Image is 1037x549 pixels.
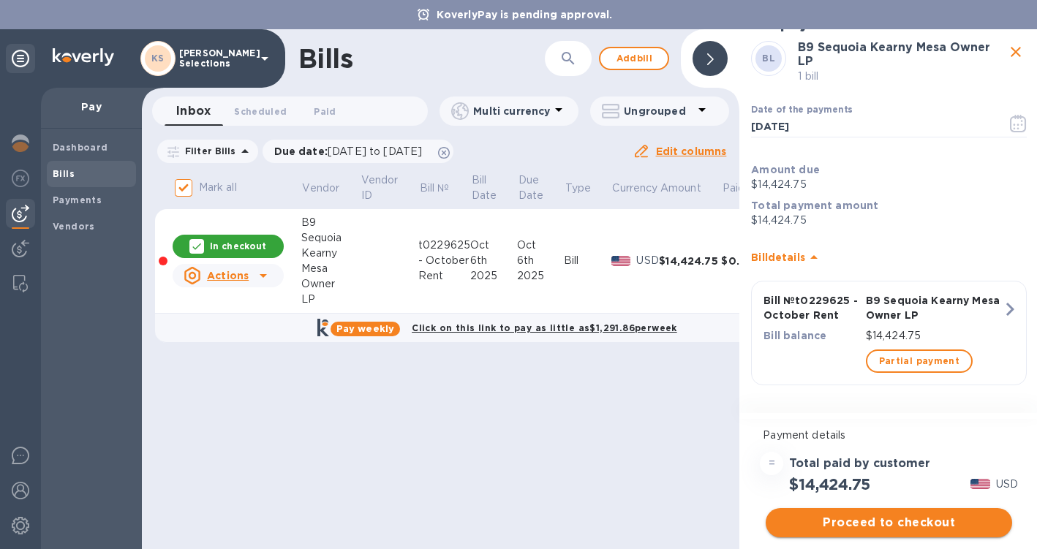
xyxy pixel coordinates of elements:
[517,253,564,268] div: 6th
[176,101,211,121] span: Inbox
[879,352,959,370] span: Partial payment
[179,48,252,69] p: [PERSON_NAME] Selections
[763,428,1015,443] p: Payment details
[336,323,394,334] b: Pay weekly
[763,328,859,343] p: Bill balance
[298,43,352,74] h1: Bills
[996,477,1018,492] p: USD
[762,53,775,64] b: BL
[798,40,990,68] b: B9 Sequoia Kearny Mesa Owner LP
[763,293,859,322] p: Bill № t0229625 - October Rent
[1005,41,1027,63] button: close
[210,240,266,252] p: In checkout
[660,181,701,196] p: Amount
[473,104,550,118] p: Multi currency
[302,181,339,196] p: Vendor
[301,261,360,276] div: Mesa
[518,173,563,203] span: Due Date
[789,457,930,471] h3: Total paid by customer
[723,181,745,196] p: Paid
[53,48,114,66] img: Logo
[612,181,657,196] p: Currency
[565,181,611,196] span: Type
[301,246,360,261] div: Kearny
[302,181,358,196] span: Vendor
[234,104,287,119] span: Scheduled
[751,164,820,175] b: Amount due
[721,254,765,268] div: $0.00
[420,181,469,196] span: Bill №
[53,99,130,114] p: Pay
[517,238,564,253] div: Oct
[301,215,360,230] div: B9
[660,181,720,196] span: Amount
[301,230,360,246] div: Sequoia
[199,180,237,195] p: Mark all
[517,268,564,284] div: 2025
[328,145,422,157] span: [DATE] to [DATE]
[314,104,336,119] span: Paid
[472,173,497,203] p: Bill Date
[6,44,35,73] div: Unpin categories
[470,253,517,268] div: 6th
[723,181,764,196] span: Paid
[470,238,517,253] div: Oct
[12,170,29,187] img: Foreign exchange
[751,105,852,114] label: Date of the payments
[301,276,360,292] div: Owner
[361,173,418,203] span: Vendor ID
[518,173,544,203] p: Due Date
[207,270,249,281] u: Actions
[420,181,450,196] p: Bill №
[798,69,1005,84] p: 1 bill
[611,256,631,266] img: USD
[866,293,1003,322] p: B9 Sequoia Kearny Mesa Owner LP
[179,145,236,157] p: Filter Bills
[751,281,1027,385] button: Bill №t0229625 - October RentB9 Sequoia Kearny Mesa Owner LPBill balance$14,424.75Partial payment
[274,144,430,159] p: Due date :
[53,168,75,179] b: Bills
[53,221,95,232] b: Vendors
[612,50,656,67] span: Add bill
[751,177,1027,192] p: $14,424.75
[751,200,878,211] b: Total payment amount
[760,452,783,475] div: =
[472,173,516,203] span: Bill Date
[751,251,804,263] b: Bill details
[789,475,870,493] h2: $14,424.75
[970,479,990,489] img: USD
[418,238,470,284] div: t0229625 - October Rent
[470,268,517,284] div: 2025
[866,349,973,373] button: Partial payment
[361,173,399,203] p: Vendor ID
[301,292,360,307] div: LP
[151,53,165,64] b: KS
[412,322,677,333] b: Click on this link to pay as little as $1,291.86 per week
[624,104,693,118] p: Ungrouped
[659,254,721,268] div: $14,424.75
[53,194,102,205] b: Payments
[656,145,727,157] u: Edit columns
[751,234,1027,281] div: Billdetails
[564,253,611,268] div: Bill
[429,7,620,22] p: KoverlyPay is pending approval.
[53,142,108,153] b: Dashboard
[599,47,669,70] button: Addbill
[751,213,1027,228] p: $14,424.75
[565,181,592,196] p: Type
[777,514,1000,531] span: Proceed to checkout
[766,508,1012,537] button: Proceed to checkout
[866,328,1003,344] p: $14,424.75
[636,253,659,268] p: USD
[263,140,454,163] div: Due date:[DATE] to [DATE]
